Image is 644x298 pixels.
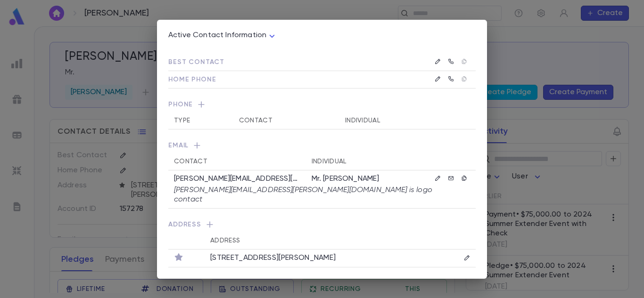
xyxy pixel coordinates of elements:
p: Mr. [PERSON_NAME] [312,174,405,184]
p: [PERSON_NAME][EMAIL_ADDRESS][PERSON_NAME][DOMAIN_NAME] [174,174,300,184]
th: Contact [233,112,339,129]
span: Phone [168,100,476,112]
th: Contact [168,153,306,170]
th: Individual [306,153,411,170]
td: [STREET_ADDRESS][PERSON_NAME] [205,249,445,267]
th: Type [168,112,233,129]
span: Email [168,141,476,153]
span: Address [168,220,476,232]
span: Best Contact [168,59,224,65]
th: Address [205,232,445,250]
span: Active Contact Information [168,32,266,39]
span: Home Phone [168,76,216,83]
th: Individual [339,112,449,129]
p: [PERSON_NAME][EMAIL_ADDRESS][PERSON_NAME][DOMAIN_NAME] is logo contact [174,185,450,204]
div: Active Contact Information [168,28,278,43]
